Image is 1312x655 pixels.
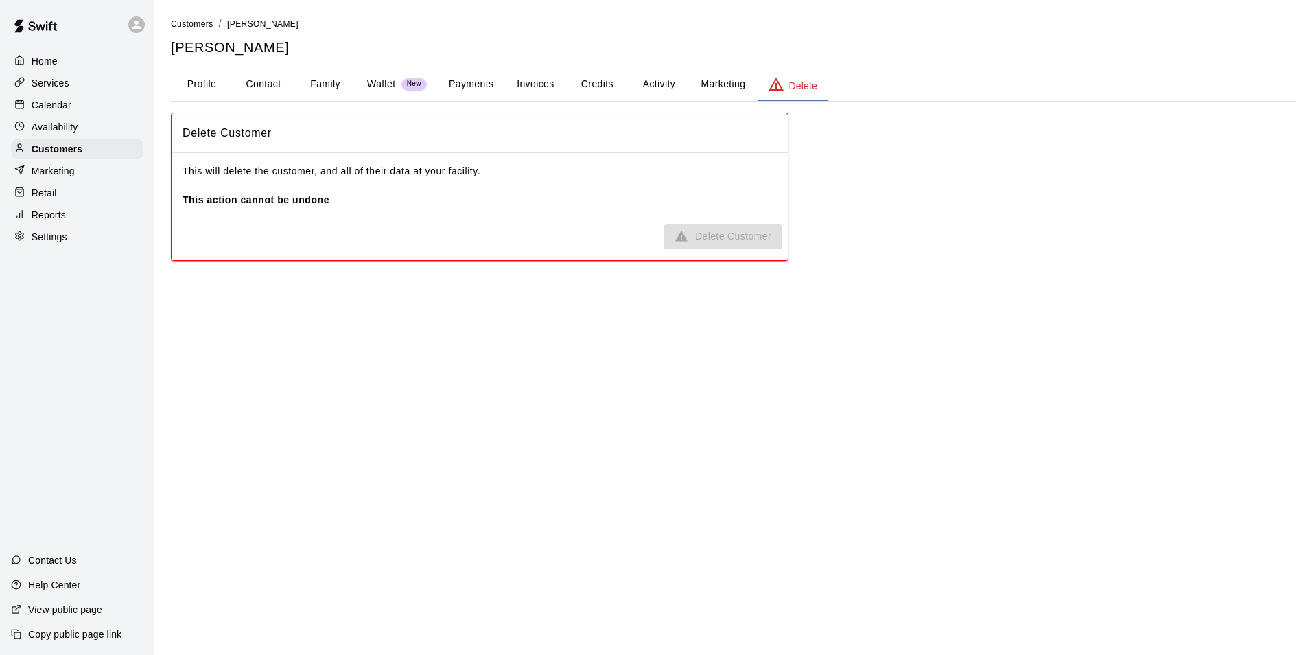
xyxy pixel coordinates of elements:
p: This will delete the customer, and all of their data at your facility. [183,164,777,207]
button: Credits [566,68,628,101]
div: basic tabs example [171,68,1296,101]
a: Marketing [11,161,143,181]
p: Services [32,76,69,90]
a: Services [11,73,143,93]
a: Retail [11,183,143,203]
p: Customers [32,142,82,156]
span: New [401,80,427,89]
a: Settings [11,227,143,247]
p: Copy public page link [28,628,121,641]
a: Customers [171,18,213,29]
span: Customers [171,19,213,29]
p: Delete [789,79,817,93]
button: Family [294,68,356,101]
p: Settings [32,230,67,244]
p: Calendar [32,98,71,112]
h5: [PERSON_NAME] [171,38,1296,57]
p: Retail [32,186,57,200]
nav: breadcrumb [171,16,1296,32]
p: Wallet [367,77,396,91]
span: This customer is tied to bookings. They cannot be deleted [664,224,782,249]
button: Profile [171,68,233,101]
a: Home [11,51,143,71]
span: [PERSON_NAME] [227,19,298,29]
p: Contact Us [28,553,77,567]
button: Activity [628,68,690,101]
p: Reports [32,208,66,222]
b: This action cannot be undone [183,194,329,205]
p: Availability [32,120,78,134]
button: Marketing [690,68,756,101]
a: Reports [11,205,143,225]
p: Help Center [28,578,80,592]
a: Calendar [11,95,143,115]
p: Home [32,54,58,68]
span: Delete Customer [183,124,777,142]
button: Contact [233,68,294,101]
li: / [219,16,222,31]
p: View public page [28,603,102,617]
button: Invoices [504,68,566,101]
p: Marketing [32,164,75,178]
a: Availability [11,117,143,137]
a: Customers [11,139,143,159]
button: Payments [438,68,504,101]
